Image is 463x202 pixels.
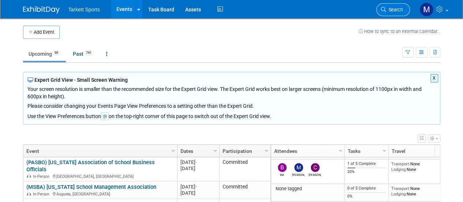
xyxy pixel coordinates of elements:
[386,7,403,12] span: Search
[27,100,436,110] div: Please consider changing your Events Page View Preferences to a setting other than the Expert Grid.
[276,172,288,177] div: Bill Bamer
[274,145,340,157] a: Attendees
[33,192,52,197] span: In-Person
[27,110,436,120] div: Use the View Preferences button on the top-right corner of this page to switch out of the Expert ...
[309,172,321,177] div: Christa Collins
[223,145,266,157] a: Participation
[23,47,66,61] a: Upcoming90
[170,148,176,154] span: Column Settings
[430,74,438,82] button: X
[294,163,303,172] img: Megan Kahanowitz
[219,181,270,199] td: Committed
[391,161,410,166] span: Transport:
[347,194,385,199] div: 0%
[336,145,344,156] a: Column Settings
[26,159,155,173] a: (PASBO) [US_STATE] Association of School Business Officials
[337,148,343,154] span: Column Settings
[292,172,305,177] div: Megan Kahanowitz
[419,3,433,16] img: Mathieu Martel
[27,174,31,178] img: In-Person Event
[278,163,287,172] img: Bill Bamer
[195,184,197,190] span: -
[23,6,60,14] img: ExhibitDay
[26,184,156,190] a: (MSBA) [US_STATE] School Management Association
[347,186,385,191] div: 0 of 5 Complete
[212,148,218,154] span: Column Settings
[27,84,436,110] div: Your screen resolution is smaller than the recommended size for the Expert Grid view. The Expert ...
[376,3,410,16] a: Search
[84,50,94,56] span: 741
[380,145,388,156] a: Column Settings
[347,161,385,166] div: 1 of 5 Complete
[274,186,341,192] div: None tagged
[180,145,214,157] a: Dates
[26,191,174,197] div: Augusta, [GEOGRAPHIC_DATA]
[180,159,216,165] div: [DATE]
[392,145,442,157] a: Travel
[264,148,269,154] span: Column Settings
[180,190,216,196] div: [DATE]
[391,167,407,172] span: Lodging:
[381,148,387,154] span: Column Settings
[391,186,410,191] span: Transport:
[391,186,444,197] div: None None
[27,76,436,84] div: Expert Grid View - Small Screen Warning
[359,29,440,34] a: How to sync to an external calendar...
[219,157,270,181] td: Committed
[391,191,407,197] span: Lodging:
[68,7,100,12] span: Tarkett Sports
[169,145,177,156] a: Column Settings
[348,145,384,157] a: Tasks
[180,165,216,172] div: [DATE]
[311,163,320,172] img: Christa Collins
[33,174,52,179] span: In-Person
[180,184,216,190] div: [DATE]
[26,145,172,157] a: Event
[23,26,60,39] button: Add Event
[195,159,197,165] span: -
[211,145,219,156] a: Column Settings
[391,161,444,172] div: None None
[27,192,31,195] img: In-Person Event
[26,173,174,179] div: [GEOGRAPHIC_DATA], [GEOGRAPHIC_DATA]
[67,47,99,61] a: Past741
[347,169,385,175] div: 20%
[52,50,60,56] span: 90
[262,145,270,156] a: Column Settings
